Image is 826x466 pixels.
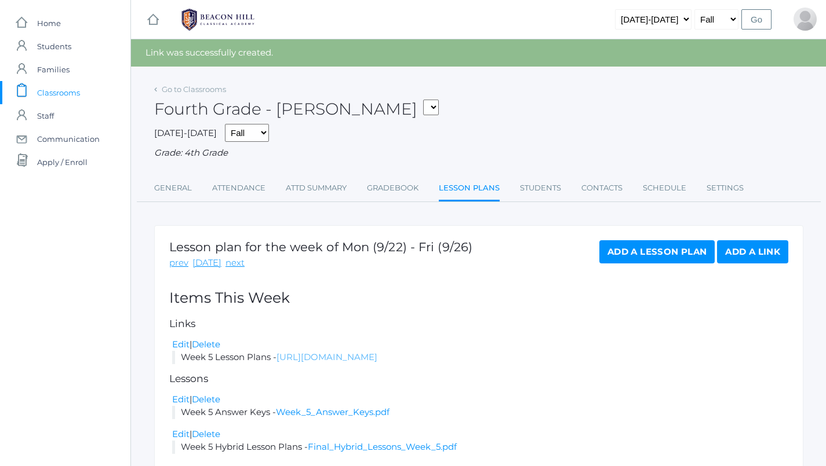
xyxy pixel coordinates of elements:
[131,39,826,67] div: Link was successfully created.
[154,146,803,160] div: Grade: 4th Grade
[192,339,220,350] a: Delete
[37,104,54,127] span: Staff
[172,338,788,351] div: |
[212,177,265,200] a: Attendance
[169,373,788,384] h5: Lessons
[169,240,472,254] h1: Lesson plan for the week of Mon (9/22) - Fri (9/26)
[599,240,715,263] a: Add a Lesson Plan
[192,428,220,439] a: Delete
[794,8,817,31] div: Lydia Chaffin
[276,351,377,362] a: [URL][DOMAIN_NAME]
[225,256,245,270] a: next
[172,428,788,441] div: |
[172,428,190,439] a: Edit
[154,127,217,138] span: [DATE]-[DATE]
[741,9,772,30] input: Go
[37,12,61,35] span: Home
[154,177,192,200] a: General
[192,256,221,270] a: [DATE]
[169,318,788,329] h5: Links
[37,81,80,104] span: Classrooms
[172,351,788,364] li: Week 5 Lesson Plans -
[172,406,788,419] li: Week 5 Answer Keys -
[172,393,788,406] div: |
[717,240,788,263] a: Add a Link
[37,35,71,58] span: Students
[286,177,347,200] a: Attd Summary
[439,177,500,201] a: Lesson Plans
[308,441,457,452] a: Final_Hybrid_Lessons_Week_5.pdf
[37,127,100,151] span: Communication
[169,290,788,306] h2: Items This Week
[367,177,419,200] a: Gradebook
[276,406,390,417] a: Week_5_Answer_Keys.pdf
[707,177,744,200] a: Settings
[643,177,686,200] a: Schedule
[172,394,190,405] a: Edit
[172,339,190,350] a: Edit
[581,177,623,200] a: Contacts
[162,85,226,94] a: Go to Classrooms
[192,394,220,405] a: Delete
[37,151,88,174] span: Apply / Enroll
[154,100,439,118] h2: Fourth Grade - [PERSON_NAME]
[520,177,561,200] a: Students
[172,441,788,454] li: Week 5 Hybrid Lesson Plans -
[174,5,261,34] img: 1_BHCALogos-05.png
[169,256,188,270] a: prev
[37,58,70,81] span: Families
